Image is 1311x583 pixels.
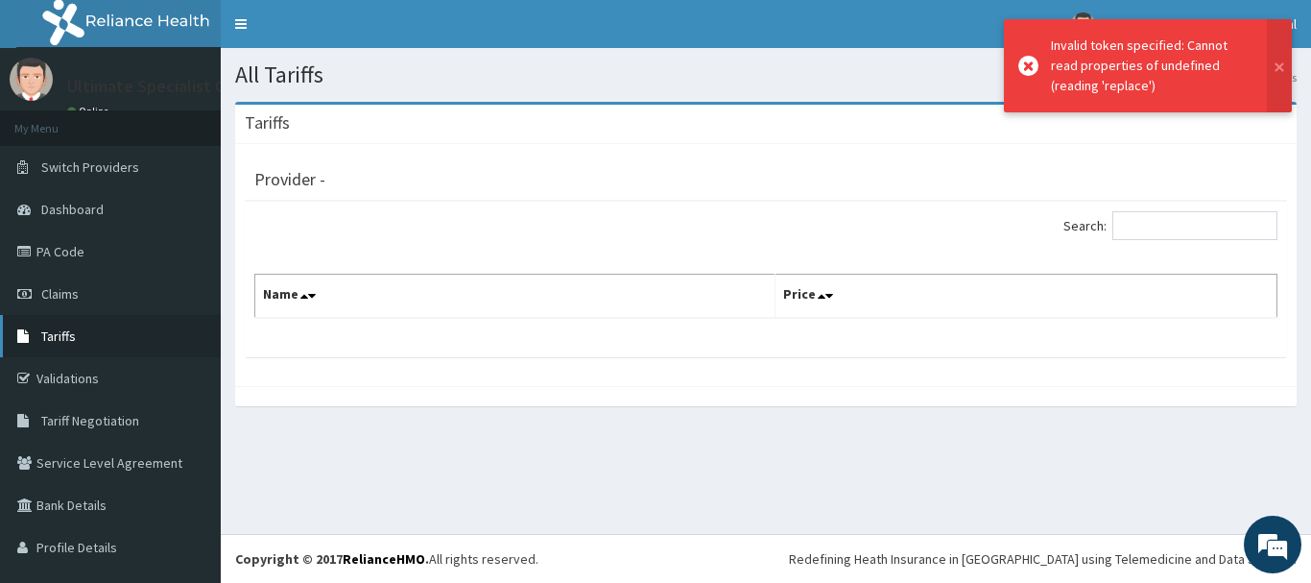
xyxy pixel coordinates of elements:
span: Tariffs [41,328,76,345]
img: User Image [1071,12,1095,36]
h3: Tariffs [245,114,290,132]
footer: All rights reserved. [221,534,1311,583]
h3: Provider - [254,171,325,188]
span: Claims [41,285,79,303]
span: Switch Providers [41,158,139,176]
a: RelianceHMO [343,550,425,568]
a: Online [67,105,113,118]
span: Ultimate Specialist Clinic Hospital [1107,15,1297,33]
th: Price [775,275,1277,319]
span: Tariff Negotiation [41,412,139,429]
input: Search: [1112,211,1277,240]
p: Ultimate Specialist Clinic Hospital [67,78,322,95]
strong: Copyright © 2017 . [235,550,429,568]
div: Invalid token specified: Cannot read properties of undefined (reading 'replace') [1051,36,1249,96]
img: User Image [10,58,53,101]
h1: All Tariffs [235,62,1297,87]
th: Name [255,275,775,319]
label: Search: [1063,211,1277,240]
span: Dashboard [41,201,104,218]
div: Redefining Heath Insurance in [GEOGRAPHIC_DATA] using Telemedicine and Data Science! [789,549,1297,569]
